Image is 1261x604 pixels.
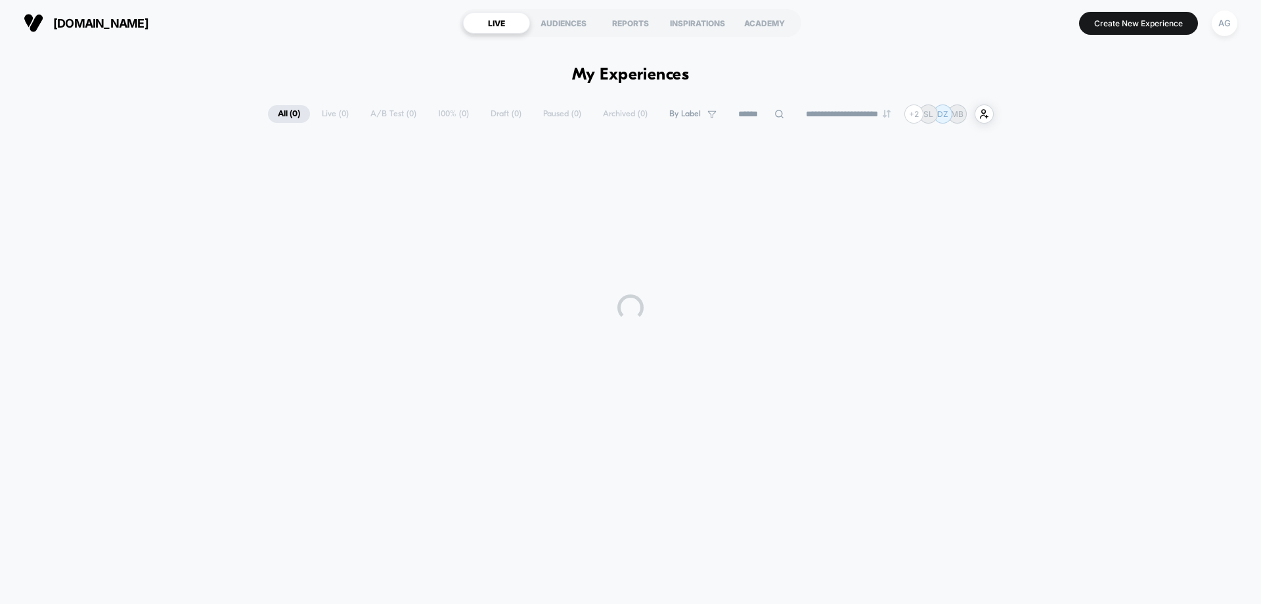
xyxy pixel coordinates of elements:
img: Visually logo [24,13,43,33]
span: By Label [669,109,701,119]
p: DZ [937,109,948,119]
div: AUDIENCES [530,12,597,34]
div: ACADEMY [731,12,798,34]
div: REPORTS [597,12,664,34]
p: SL [923,109,933,119]
button: AG [1208,10,1241,37]
div: + 2 [904,105,923,124]
span: [DOMAIN_NAME] [53,16,148,30]
button: Create New Experience [1079,12,1198,35]
div: AG [1212,11,1237,36]
span: All ( 0 ) [268,105,310,123]
div: INSPIRATIONS [664,12,731,34]
p: MB [951,109,963,119]
button: [DOMAIN_NAME] [20,12,152,34]
img: end [883,110,891,118]
div: LIVE [463,12,530,34]
h1: My Experiences [572,66,690,85]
